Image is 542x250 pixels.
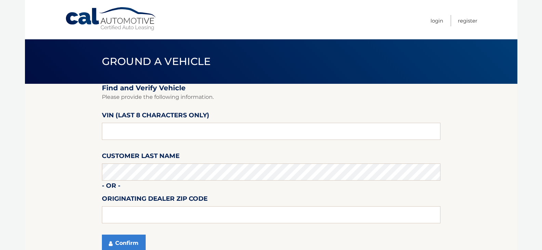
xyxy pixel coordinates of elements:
[458,15,477,26] a: Register
[65,7,157,31] a: Cal Automotive
[431,15,443,26] a: Login
[102,181,120,193] label: - or -
[102,55,211,68] span: Ground a Vehicle
[102,151,180,163] label: Customer Last Name
[102,84,440,92] h2: Find and Verify Vehicle
[102,110,209,123] label: VIN (last 8 characters only)
[102,194,208,206] label: Originating Dealer Zip Code
[102,92,440,102] p: Please provide the following information.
